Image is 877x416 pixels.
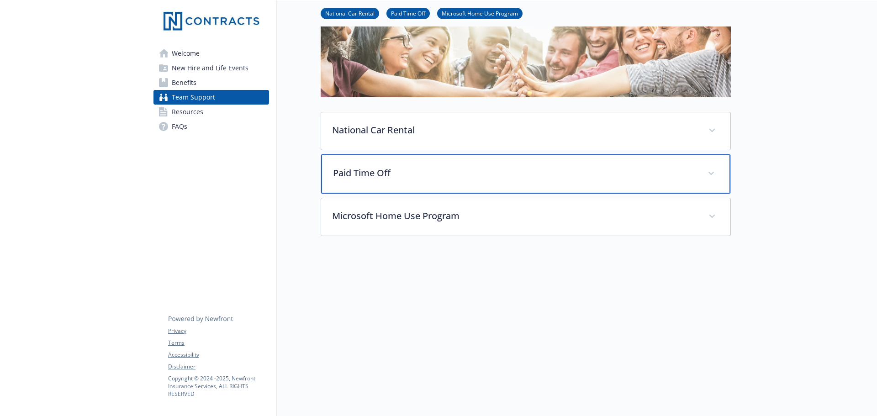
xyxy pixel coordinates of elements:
div: Paid Time Off [321,154,730,194]
span: Team Support [172,90,215,105]
a: Team Support [153,90,269,105]
span: Welcome [172,46,200,61]
a: Microsoft Home Use Program [437,9,523,17]
a: New Hire and Life Events [153,61,269,75]
p: Paid Time Off [333,166,697,180]
a: Resources [153,105,269,119]
p: National Car Rental [332,123,697,137]
a: National Car Rental [321,9,379,17]
p: Microsoft Home Use Program [332,209,697,223]
span: Resources [172,105,203,119]
img: team support page banner [321,12,731,97]
span: New Hire and Life Events [172,61,248,75]
a: Benefits [153,75,269,90]
p: Copyright © 2024 - 2025 , Newfront Insurance Services, ALL RIGHTS RESERVED [168,374,269,398]
a: Welcome [153,46,269,61]
a: Disclaimer [168,363,269,371]
a: FAQs [153,119,269,134]
a: Paid Time Off [386,9,430,17]
div: National Car Rental [321,112,730,150]
div: Microsoft Home Use Program [321,198,730,236]
a: Terms [168,339,269,347]
span: Benefits [172,75,196,90]
span: FAQs [172,119,187,134]
a: Accessibility [168,351,269,359]
a: Privacy [168,327,269,335]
